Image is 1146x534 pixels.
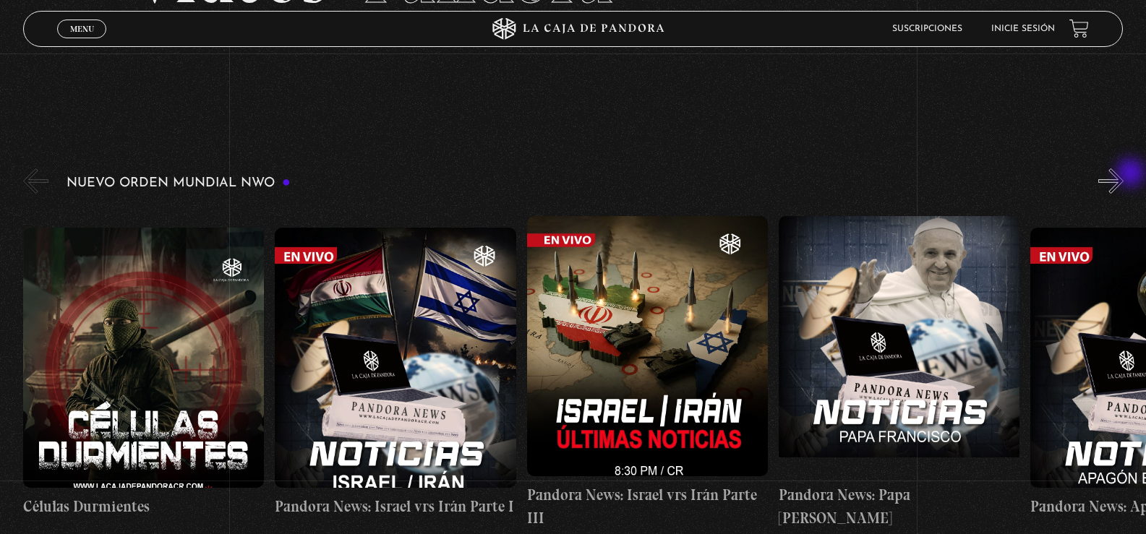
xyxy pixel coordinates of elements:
a: View your shopping cart [1069,19,1089,38]
h4: Pandora News: Israel vrs Irán Parte I [275,495,516,518]
h3: Nuevo Orden Mundial NWO [67,176,291,190]
h4: Células Durmientes [23,495,264,518]
button: Next [1098,168,1124,194]
h4: Pandora News: Israel vrs Irán Parte III [527,483,768,529]
span: Menu [70,25,94,33]
button: Previous [23,168,48,194]
a: Suscripciones [892,25,962,33]
span: Cerrar [65,37,99,47]
h4: Pandora News: Papa [PERSON_NAME] [779,483,1019,529]
a: Inicie sesión [991,25,1055,33]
